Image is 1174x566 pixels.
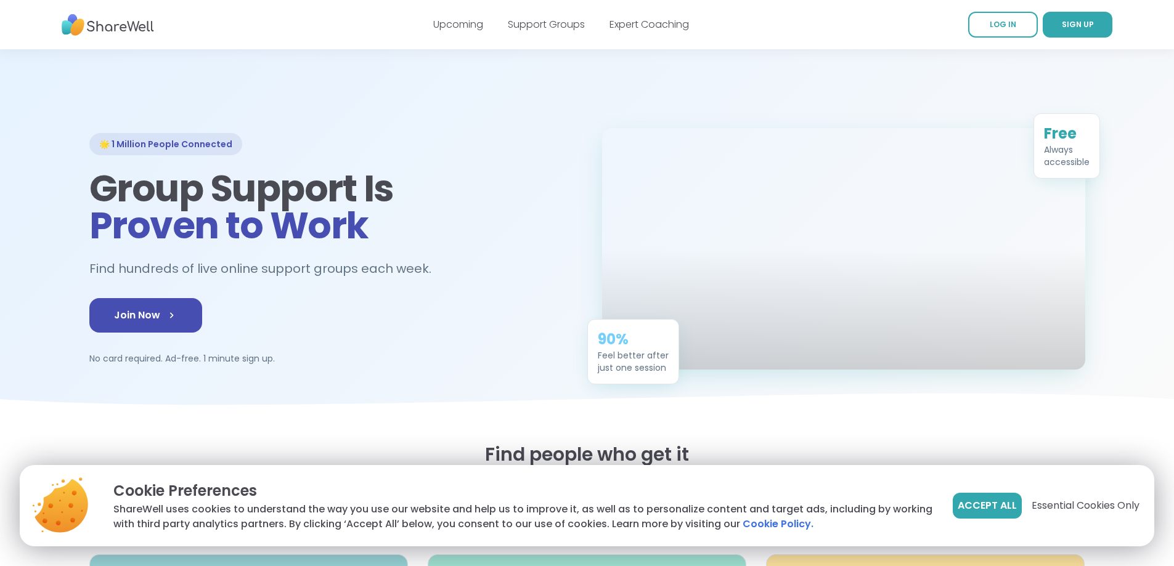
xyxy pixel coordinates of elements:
span: Join Now [114,308,177,323]
span: LOG IN [990,19,1016,30]
p: ShareWell uses cookies to understand the way you use our website and help us to improve it, as we... [113,502,933,532]
a: Support Groups [508,17,585,31]
a: Join Now [89,298,202,333]
a: SIGN UP [1043,12,1112,38]
img: ShareWell Nav Logo [62,8,154,42]
a: Cookie Policy. [743,517,813,532]
a: LOG IN [968,12,1038,38]
div: 90% [598,329,669,349]
span: Essential Cookies Only [1032,498,1139,513]
a: Upcoming [433,17,483,31]
h2: Find hundreds of live online support groups each week. [89,259,444,279]
p: Cookie Preferences [113,480,933,502]
div: Always accessible [1044,144,1090,168]
h1: Group Support Is [89,170,573,244]
h2: Find people who get it [89,443,1085,466]
div: 🌟 1 Million People Connected [89,133,242,155]
p: No card required. Ad-free. 1 minute sign up. [89,352,573,365]
a: Expert Coaching [609,17,689,31]
span: SIGN UP [1062,19,1094,30]
div: Free [1044,124,1090,144]
button: Accept All [953,493,1022,519]
span: Proven to Work [89,200,369,251]
div: Feel better after just one session [598,349,669,374]
span: Accept All [958,498,1017,513]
